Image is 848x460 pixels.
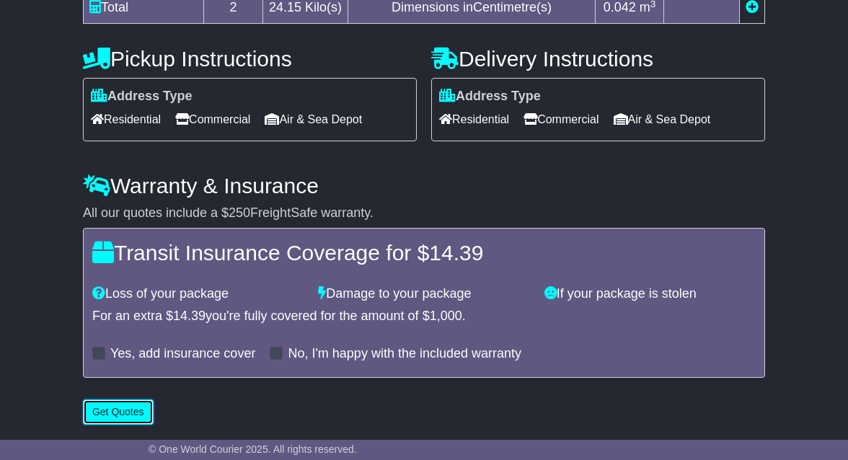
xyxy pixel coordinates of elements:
[110,346,255,362] label: Yes, add insurance cover
[429,241,483,265] span: 14.39
[91,89,193,105] label: Address Type
[614,108,711,131] span: Air & Sea Depot
[92,241,756,265] h4: Transit Insurance Coverage for $
[288,346,521,362] label: No, I'm happy with the included warranty
[311,286,536,302] div: Damage to your package
[83,174,765,198] h4: Warranty & Insurance
[430,309,462,323] span: 1,000
[439,108,509,131] span: Residential
[439,89,541,105] label: Address Type
[91,108,161,131] span: Residential
[175,108,250,131] span: Commercial
[524,108,599,131] span: Commercial
[229,205,250,220] span: 250
[149,443,357,455] span: © One World Courier 2025. All rights reserved.
[265,108,362,131] span: Air & Sea Depot
[83,205,765,221] div: All our quotes include a $ FreightSafe warranty.
[173,309,206,323] span: 14.39
[92,309,756,324] div: For an extra $ you're fully covered for the amount of $ .
[431,47,765,71] h4: Delivery Instructions
[85,286,311,302] div: Loss of your package
[537,286,763,302] div: If your package is stolen
[83,399,154,425] button: Get Quotes
[83,47,417,71] h4: Pickup Instructions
